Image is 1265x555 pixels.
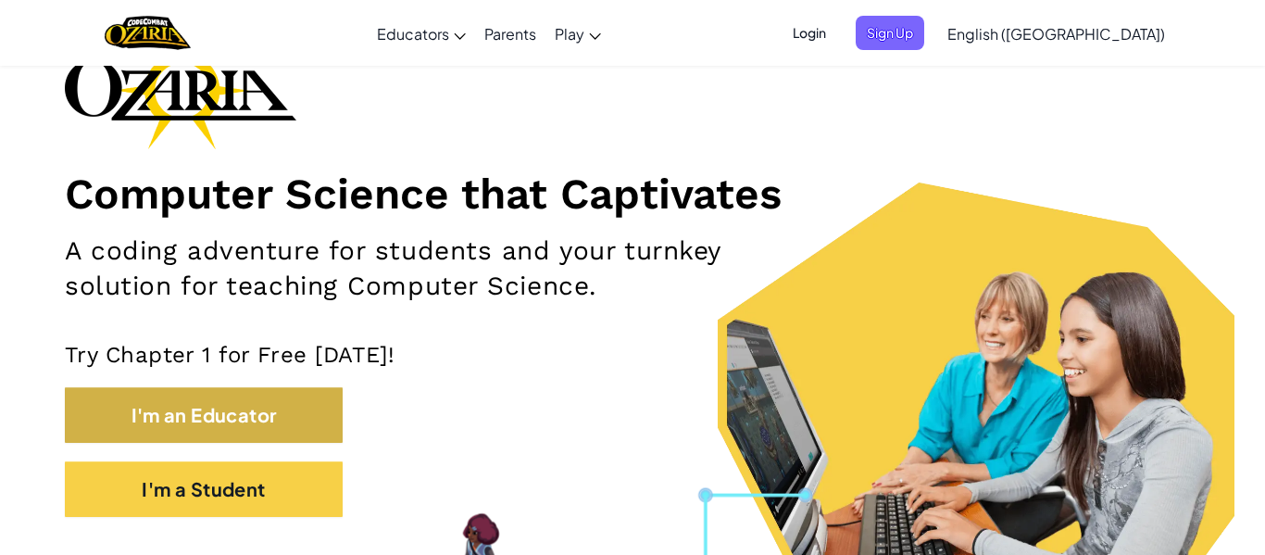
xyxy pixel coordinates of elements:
[545,8,610,58] a: Play
[947,24,1165,44] span: English ([GEOGRAPHIC_DATA])
[555,24,584,44] span: Play
[856,16,924,50] button: Sign Up
[65,31,296,149] img: Ozaria branding logo
[65,387,343,443] button: I'm an Educator
[105,14,191,52] img: Home
[782,16,837,50] button: Login
[65,341,1200,369] p: Try Chapter 1 for Free [DATE]!
[105,14,191,52] a: Ozaria by CodeCombat logo
[475,8,545,58] a: Parents
[65,168,1200,220] h1: Computer Science that Captivates
[938,8,1174,58] a: English ([GEOGRAPHIC_DATA])
[65,233,825,304] h2: A coding adventure for students and your turnkey solution for teaching Computer Science.
[368,8,475,58] a: Educators
[65,461,343,517] button: I'm a Student
[377,24,449,44] span: Educators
